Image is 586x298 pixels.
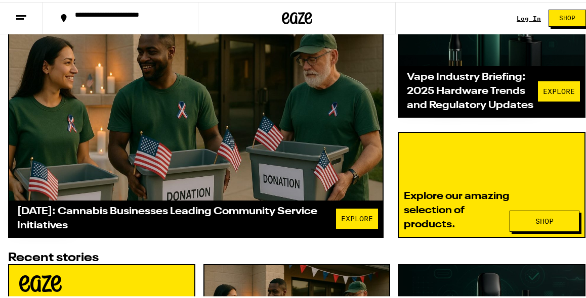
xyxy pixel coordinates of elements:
[404,187,510,230] div: Explore our amazing selection of products.
[398,130,585,236] a: Explore our amazing selection of products.Shop
[398,10,585,116] a: Vape Industry Briefing: 2025 Hardware Trends and Regulatory UpdatesExplore
[336,206,379,227] button: Explore
[535,216,554,223] span: Shop
[407,68,537,111] div: Vape Industry Briefing: 2025 Hardware Trends and Regulatory Updates
[341,213,373,220] span: Explore
[549,8,586,25] button: Shop
[543,86,575,93] span: Explore
[559,13,575,19] span: Shop
[8,10,384,236] a: [DATE]: Cannabis Businesses Leading Community Service InitiativesExplore
[8,250,585,262] h2: Recent stories
[6,7,73,15] span: Hi. Need any help?
[510,209,579,230] button: Shop
[17,203,336,231] div: [DATE]: Cannabis Businesses Leading Community Service Initiatives
[517,13,541,20] a: Log In
[537,79,580,100] button: Explore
